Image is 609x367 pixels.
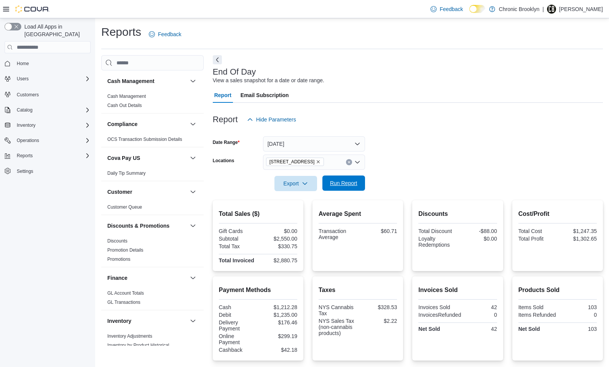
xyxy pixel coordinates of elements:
[260,243,297,249] div: $330.75
[107,102,142,109] span: Cash Out Details
[260,228,297,234] div: $0.00
[219,347,257,353] div: Cashback
[101,236,204,267] div: Discounts & Promotions
[464,312,497,318] div: 0
[158,30,181,38] span: Feedback
[14,59,91,68] span: Home
[518,236,556,242] div: Total Profit
[107,290,144,296] span: GL Account Totals
[219,304,257,310] div: Cash
[2,150,94,161] button: Reports
[219,257,254,263] strong: Total Invoiced
[316,160,320,164] button: Remove 483 3rd Ave from selection in this group
[146,27,184,42] a: Feedback
[14,166,91,176] span: Settings
[107,188,187,196] button: Customer
[2,73,94,84] button: Users
[14,136,91,145] span: Operations
[2,120,94,131] button: Inventory
[14,89,91,99] span: Customers
[459,228,497,234] div: -$88.00
[101,135,204,147] div: Compliance
[459,304,497,310] div: 42
[518,326,540,332] strong: Net Sold
[107,170,146,176] span: Daily Tip Summary
[244,112,299,127] button: Hide Parameters
[107,222,169,230] h3: Discounts & Promotions
[5,55,91,196] nav: Complex example
[260,347,297,353] div: $42.18
[260,236,297,242] div: $2,550.00
[188,316,198,326] button: Inventory
[279,176,312,191] span: Export
[330,179,357,187] span: Run Report
[14,121,91,130] span: Inventory
[542,5,544,14] p: |
[547,5,556,14] div: Ned Farrell
[17,122,35,128] span: Inventory
[418,304,456,310] div: Invoices Sold
[518,286,597,295] h2: Products Sold
[322,176,365,191] button: Run Report
[14,59,32,68] a: Home
[107,136,182,142] span: OCS Transaction Submission Details
[107,290,144,296] a: GL Account Totals
[14,74,32,83] button: Users
[14,90,42,99] a: Customers
[107,238,128,244] span: Discounts
[559,326,597,332] div: 103
[107,77,187,85] button: Cash Management
[107,204,142,210] a: Customer Queue
[17,61,29,67] span: Home
[319,318,356,336] div: NYS Sales Tax (non-cannabis products)
[260,312,297,318] div: $1,235.00
[418,236,456,248] div: Loyalty Redemptions
[559,5,603,14] p: [PERSON_NAME]
[219,236,257,242] div: Subtotal
[418,286,497,295] h2: Invoices Sold
[14,105,91,115] span: Catalog
[418,326,440,332] strong: Net Sold
[263,136,365,152] button: [DATE]
[188,120,198,129] button: Compliance
[14,167,36,176] a: Settings
[14,136,42,145] button: Operations
[101,24,141,40] h1: Reports
[459,326,497,332] div: 42
[427,2,466,17] a: Feedback
[107,94,146,99] a: Cash Management
[518,304,556,310] div: Items Sold
[107,317,131,325] h3: Inventory
[260,333,297,339] div: $299.19
[107,120,137,128] h3: Compliance
[469,5,485,13] input: Dark Mode
[559,236,597,242] div: $1,302.65
[354,159,360,165] button: Open list of options
[359,318,397,324] div: $2.22
[188,273,198,282] button: Finance
[266,158,324,166] span: 483 3rd Ave
[101,92,204,113] div: Cash Management
[107,299,140,305] span: GL Transactions
[107,257,131,262] a: Promotions
[107,300,140,305] a: GL Transactions
[219,333,257,345] div: Online Payment
[17,168,33,174] span: Settings
[17,137,39,144] span: Operations
[188,187,198,196] button: Customer
[14,105,35,115] button: Catalog
[359,228,397,234] div: $60.71
[518,312,556,318] div: Items Refunded
[2,166,94,177] button: Settings
[107,188,132,196] h3: Customer
[219,243,257,249] div: Total Tax
[101,289,204,310] div: Finance
[319,209,397,219] h2: Average Spent
[17,153,33,159] span: Reports
[213,115,238,124] h3: Report
[260,304,297,310] div: $1,212.28
[256,116,296,123] span: Hide Parameters
[14,74,91,83] span: Users
[269,158,315,166] span: [STREET_ADDRESS]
